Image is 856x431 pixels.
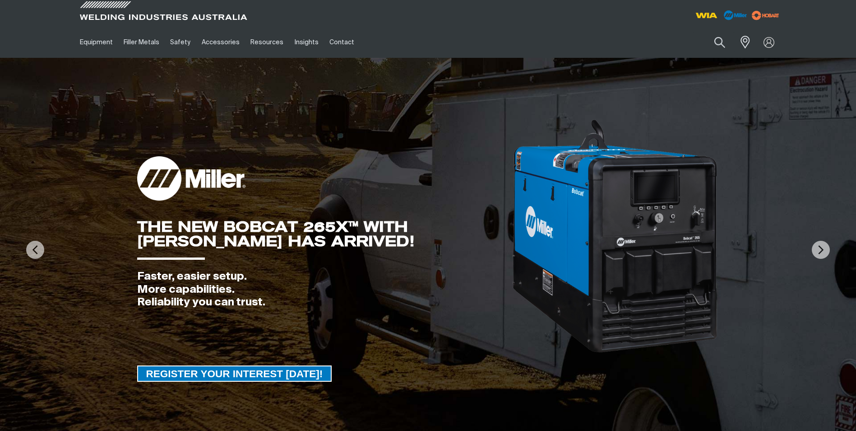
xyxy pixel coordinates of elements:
[324,27,360,58] a: Contact
[704,32,735,53] button: Search products
[74,27,605,58] nav: Main
[74,27,118,58] a: Equipment
[245,27,289,58] a: Resources
[812,241,830,259] img: NextArrow
[165,27,196,58] a: Safety
[137,270,512,309] div: Faster, easier setup. More capabilities. Reliability you can trust.
[137,220,512,248] div: THE NEW BOBCAT 265X™ WITH [PERSON_NAME] HAS ARRIVED!
[118,27,165,58] a: Filler Metals
[137,365,332,382] a: REGISTER YOUR INTEREST TODAY!
[693,32,735,53] input: Product name or item number...
[26,241,44,259] img: PrevArrow
[749,9,782,22] img: miller
[196,27,245,58] a: Accessories
[289,27,324,58] a: Insights
[138,365,331,382] span: REGISTER YOUR INTEREST [DATE]!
